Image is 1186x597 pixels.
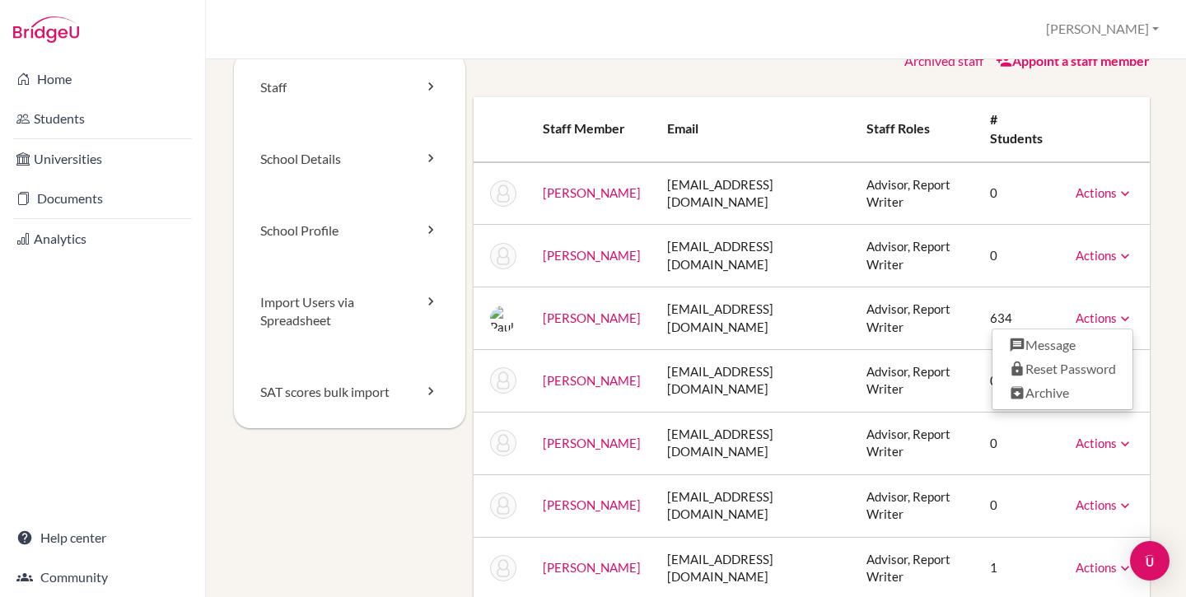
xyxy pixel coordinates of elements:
[3,142,202,175] a: Universities
[234,195,465,267] a: School Profile
[3,182,202,215] a: Documents
[977,412,1062,474] td: 0
[543,560,641,575] a: [PERSON_NAME]
[3,561,202,594] a: Community
[654,97,854,162] th: Email
[234,52,465,124] a: Staff
[3,222,202,255] a: Analytics
[654,474,854,537] td: [EMAIL_ADDRESS][DOMAIN_NAME]
[543,436,641,450] a: [PERSON_NAME]
[490,555,516,581] img: Elizabeth Muvumba
[490,492,516,519] img: Bryan Looi
[654,412,854,474] td: [EMAIL_ADDRESS][DOMAIN_NAME]
[490,243,516,269] img: Calvin Chuah
[1076,185,1133,200] a: Actions
[543,497,641,512] a: [PERSON_NAME]
[977,287,1062,350] td: 634
[490,305,516,332] img: Paul Dobson
[234,124,465,195] a: School Details
[543,310,641,325] a: [PERSON_NAME]
[992,381,1132,405] a: Archive
[234,267,465,357] a: Import Users via Spreadsheet
[992,329,1133,410] ul: Actions
[530,97,654,162] th: Staff member
[1039,14,1166,44] button: [PERSON_NAME]
[1076,560,1133,575] a: Actions
[490,180,516,207] img: Brian Brewster
[543,373,641,388] a: [PERSON_NAME]
[13,16,79,43] img: Bridge-U
[234,357,465,428] a: SAT scores bulk import
[977,162,1062,225] td: 0
[490,430,516,456] img: Anne Jones
[853,474,977,537] td: Advisor, Report Writer
[3,521,202,554] a: Help center
[992,333,1132,357] a: Message
[543,185,641,200] a: [PERSON_NAME]
[977,225,1062,287] td: 0
[543,248,641,263] a: [PERSON_NAME]
[3,63,202,96] a: Home
[977,97,1062,162] th: # students
[654,162,854,225] td: [EMAIL_ADDRESS][DOMAIN_NAME]
[654,350,854,413] td: [EMAIL_ADDRESS][DOMAIN_NAME]
[3,102,202,135] a: Students
[853,350,977,413] td: Advisor, Report Writer
[853,97,977,162] th: Staff roles
[1076,248,1133,263] a: Actions
[1076,310,1133,325] a: Actions
[996,53,1150,68] a: Appoint a staff member
[654,225,854,287] td: [EMAIL_ADDRESS][DOMAIN_NAME]
[977,474,1062,537] td: 0
[853,225,977,287] td: Advisor, Report Writer
[853,162,977,225] td: Advisor, Report Writer
[853,287,977,350] td: Advisor, Report Writer
[853,412,977,474] td: Advisor, Report Writer
[992,357,1132,381] a: Reset Password
[490,367,516,394] img: Jens Hieber
[654,287,854,350] td: [EMAIL_ADDRESS][DOMAIN_NAME]
[1130,541,1170,581] div: Open Intercom Messenger
[1076,497,1133,512] a: Actions
[977,350,1062,413] td: 0
[1076,436,1133,450] a: Actions
[904,53,983,68] a: Archived staff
